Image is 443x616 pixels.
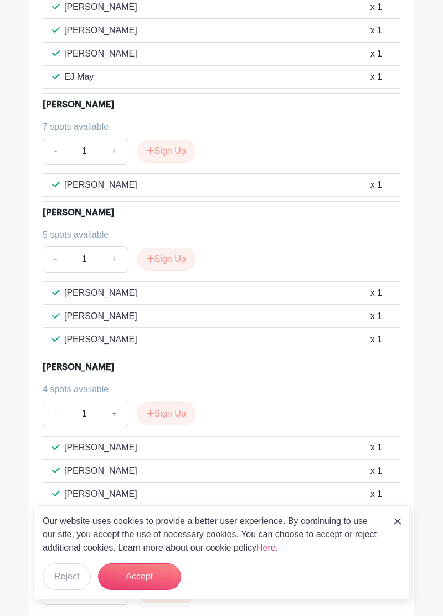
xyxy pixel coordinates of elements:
[64,441,137,454] p: [PERSON_NAME]
[137,248,195,271] button: Sign Up
[256,543,276,552] a: Here
[64,178,137,192] p: [PERSON_NAME]
[370,70,382,84] div: x 1
[43,361,114,374] div: [PERSON_NAME]
[64,464,137,478] p: [PERSON_NAME]
[137,402,195,425] button: Sign Up
[43,138,68,165] a: -
[370,47,382,60] div: x 1
[64,70,94,84] p: EJ May
[64,487,137,501] p: [PERSON_NAME]
[64,286,137,300] p: [PERSON_NAME]
[43,228,392,242] div: 5 spots available
[98,563,181,590] button: Accept
[43,206,114,219] div: [PERSON_NAME]
[370,310,382,323] div: x 1
[43,515,383,555] p: Our website uses cookies to provide a better user experience. By continuing to use our site, you ...
[43,98,114,111] div: [PERSON_NAME]
[370,1,382,14] div: x 1
[137,140,195,163] button: Sign Up
[64,1,137,14] p: [PERSON_NAME]
[100,246,128,273] a: +
[370,487,382,501] div: x 1
[43,120,392,134] div: 7 spots available
[100,401,128,427] a: +
[394,518,401,525] img: close_button-5f87c8562297e5c2d7936805f587ecaba9071eb48480494691a3f1689db116b3.svg
[64,333,137,346] p: [PERSON_NAME]
[370,441,382,454] div: x 1
[43,246,68,273] a: -
[64,310,137,323] p: [PERSON_NAME]
[370,178,382,192] div: x 1
[43,383,392,396] div: 4 spots available
[43,563,91,590] button: Reject
[64,24,137,37] p: [PERSON_NAME]
[64,47,137,60] p: [PERSON_NAME]
[370,286,382,300] div: x 1
[370,464,382,478] div: x 1
[370,333,382,346] div: x 1
[43,401,68,427] a: -
[370,24,382,37] div: x 1
[100,138,128,165] a: +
